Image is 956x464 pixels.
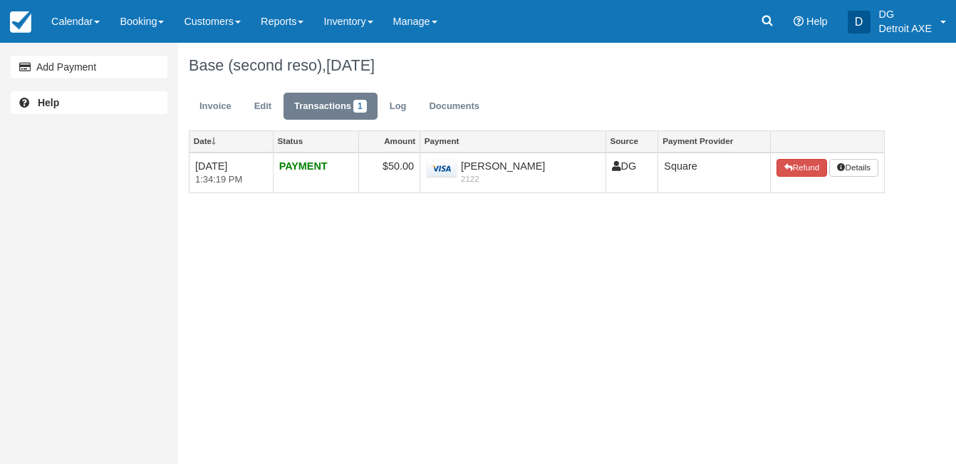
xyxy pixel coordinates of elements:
p: Detroit AXE [879,21,932,36]
button: Refund [776,159,826,177]
a: Help [11,91,167,114]
td: Square [658,153,771,193]
a: Payment [420,131,606,151]
a: Invoice [189,93,242,120]
td: $50.00 [358,153,420,193]
a: Source [606,131,658,151]
i: Help [794,16,804,26]
a: Amount [359,131,420,151]
em: 2122 [426,173,600,185]
a: Transactions1 [284,93,378,120]
h1: Base (second reso), [189,57,885,74]
div: D [848,11,871,33]
a: Log [379,93,417,120]
span: [DATE] [326,56,375,74]
p: DG [879,7,932,21]
img: visa.png [426,159,457,178]
a: Edit [244,93,282,120]
a: Add Payment [11,56,167,78]
strong: PAYMENT [279,160,328,172]
span: Help [806,16,828,27]
button: Details [829,159,878,177]
a: Documents [418,93,490,120]
em: 1:34:19 PM [195,173,267,187]
b: Help [38,97,59,108]
a: Payment Provider [658,131,770,151]
a: Status [274,131,358,151]
span: 1 [353,100,367,113]
a: Date [189,131,273,151]
td: [PERSON_NAME] [420,153,606,193]
img: checkfront-main-nav-mini-logo.png [10,11,31,33]
td: DG [606,153,658,193]
td: [DATE] [189,153,274,193]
